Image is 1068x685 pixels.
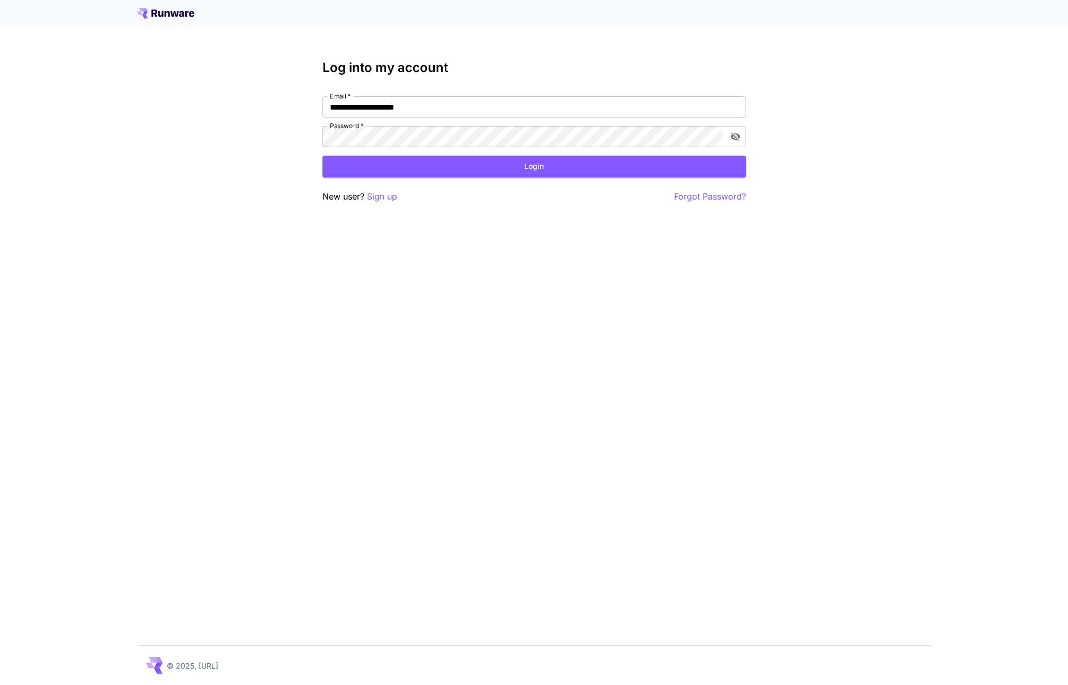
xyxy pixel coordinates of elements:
[330,92,351,101] label: Email
[322,156,746,177] button: Login
[322,190,397,203] p: New user?
[367,190,397,203] button: Sign up
[674,190,746,203] button: Forgot Password?
[726,127,745,146] button: toggle password visibility
[322,60,746,75] h3: Log into my account
[330,121,364,130] label: Password
[167,660,218,671] p: © 2025, [URL]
